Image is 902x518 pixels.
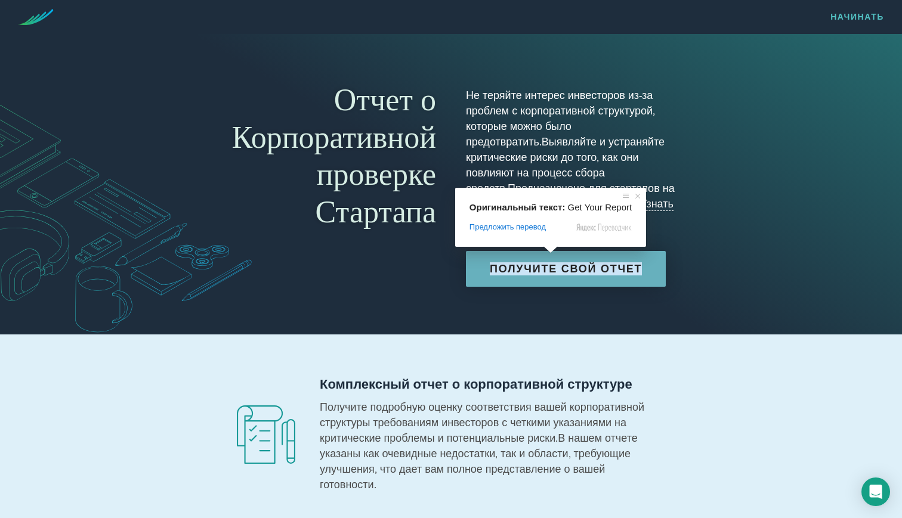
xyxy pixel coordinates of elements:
[320,377,632,392] ya-tr-span: Комплексный отчет о корпоративной структуре
[469,222,546,232] span: Предложить перевод
[466,89,655,148] ya-tr-span: Не теряйте интерес инвесторов из-за проблем с корпоративной структурой, которые можно было предот...
[466,182,675,210] ya-tr-span: Предназначено для стартапов на предпосевной и посевной стадиях.
[830,13,884,21] a: Начинать
[232,83,436,228] ya-tr-span: Отчет о Корпоративной проверке Стартапа
[469,202,566,212] span: Оригинальный текст:
[830,12,884,22] ya-tr-span: Начинать
[568,202,632,212] span: Get Your Report
[861,477,890,506] div: Откройте Интерком-Мессенджер
[466,251,666,287] a: Получите Свой Отчет
[466,135,665,195] ya-tr-span: Выявляйте и устраняйте критические риски до того, как они повлияют на процесс сбора средств.
[490,262,642,275] ya-tr-span: Получите Свой Отчет
[320,401,644,445] ya-tr-span: Получите подробную оценку соответствия вашей корпоративной структуры требованиям инвесторов с чет...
